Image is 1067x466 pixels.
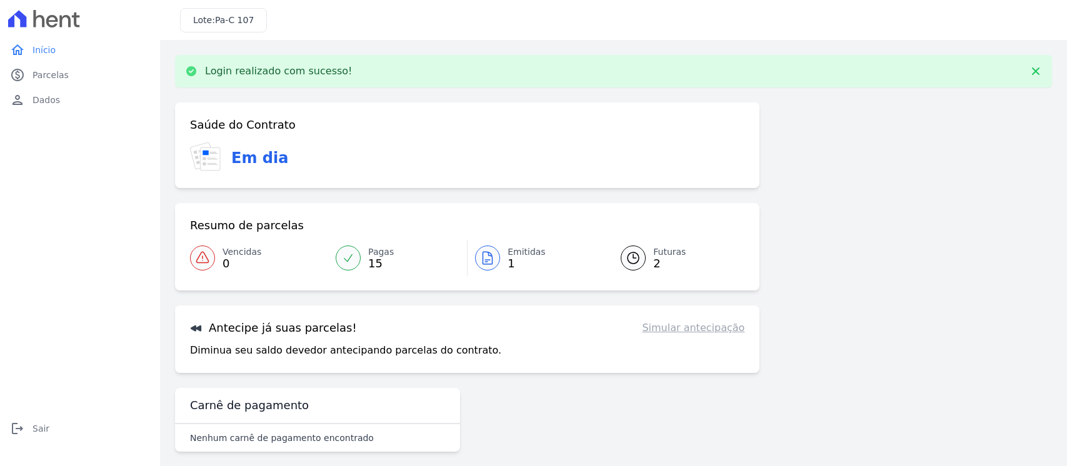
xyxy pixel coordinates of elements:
a: logoutSair [5,416,155,441]
h3: Antecipe já suas parcelas! [190,320,357,335]
span: Emitidas [508,245,546,259]
a: personDados [5,87,155,112]
span: 0 [223,259,261,269]
h3: Resumo de parcelas [190,218,304,233]
a: Simular antecipação [642,320,744,335]
i: person [10,92,25,107]
a: homeInício [5,37,155,62]
i: paid [10,67,25,82]
span: 1 [508,259,546,269]
span: 2 [653,259,686,269]
h3: Saúde do Contrato [190,117,296,132]
h3: Em dia [231,147,288,169]
a: Vencidas 0 [190,240,328,275]
span: Pa-C 107 [215,15,254,25]
a: Pagas 15 [328,240,467,275]
p: Diminua seu saldo devedor antecipando parcelas do contrato. [190,343,501,358]
i: home [10,42,25,57]
p: Login realizado com sucesso! [205,65,353,77]
span: Início [33,44,56,56]
span: Vencidas [223,245,261,259]
a: paidParcelas [5,62,155,87]
span: Parcelas [33,69,69,81]
span: Futuras [653,245,686,259]
p: Nenhum carnê de pagamento encontrado [190,432,374,444]
h3: Lote: [193,14,254,27]
span: Dados [33,94,60,106]
a: Emitidas 1 [468,240,606,275]
i: logout [10,421,25,436]
h3: Carnê de pagamento [190,398,309,413]
span: 15 [368,259,394,269]
span: Pagas [368,245,394,259]
span: Sair [33,422,49,435]
a: Futuras 2 [606,240,744,275]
